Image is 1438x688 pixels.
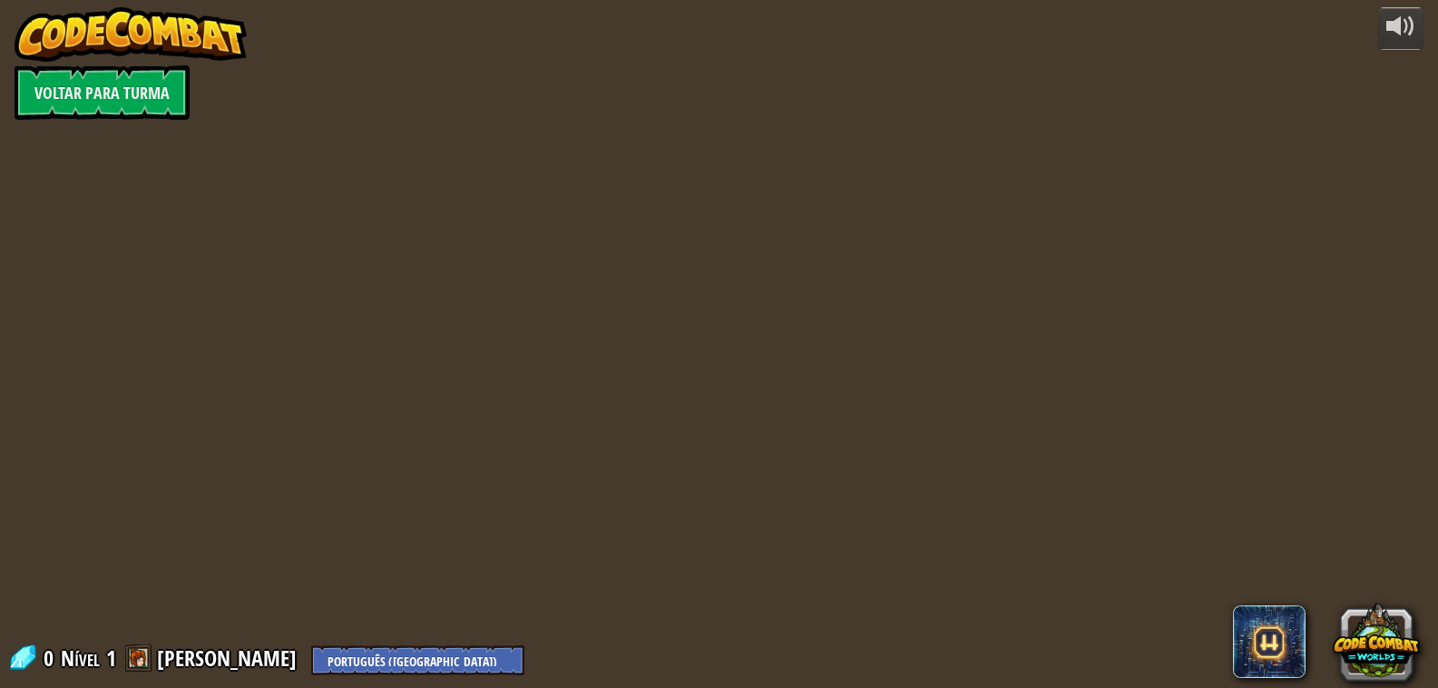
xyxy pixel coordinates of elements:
span: Nível [61,644,100,673]
img: CodeCombat - Learn how to code by playing a game [15,7,247,62]
span: 0 [44,644,59,673]
button: Ajuste o volume [1378,7,1423,50]
span: 1 [106,644,116,673]
a: Voltar para Turma [15,65,190,120]
a: [PERSON_NAME] [157,644,302,673]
